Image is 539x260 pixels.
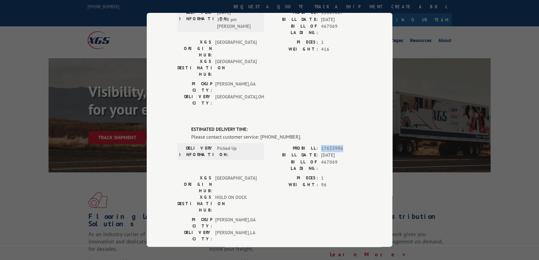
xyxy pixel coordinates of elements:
label: WEIGHT: [269,46,318,53]
span: [DATE] [321,152,362,159]
label: PICKUP CITY: [177,216,212,229]
span: [DATE] [321,16,362,23]
span: [PERSON_NAME] , LA [215,229,257,242]
label: PROBILL: [269,9,318,16]
label: XGS ORIGIN HUB: [177,175,212,194]
span: 467069 [321,23,362,36]
span: [PERSON_NAME] , GA [215,81,257,94]
label: BILL OF LADING: [269,159,318,172]
label: XGS ORIGIN HUB: [177,39,212,58]
label: PIECES: [269,39,318,46]
span: [DATE] 12:40 pm [PERSON_NAME] [217,9,258,30]
label: BILL DATE: [269,16,318,23]
span: 467069 [321,159,362,172]
span: 416 [321,46,362,53]
label: ESTIMATED DELIVERY TIME: [191,126,362,133]
label: BILL DATE: [269,152,318,159]
label: PIECES: [269,175,318,182]
label: DELIVERY CITY: [177,94,212,106]
div: Please contact customer service: [PHONE_NUMBER]. [191,133,362,140]
label: DELIVERY INFORMATION: [179,9,214,30]
label: BILL OF LADING: [269,23,318,36]
label: PROBILL: [269,145,318,152]
label: XGS DESTINATION HUB: [177,194,212,213]
span: [GEOGRAPHIC_DATA] , OH [215,94,257,106]
label: DELIVERY CITY: [177,229,212,242]
span: 1 [321,175,362,182]
span: [GEOGRAPHIC_DATA] [215,39,257,58]
label: WEIGHT: [269,182,318,189]
span: 96 [321,182,362,189]
label: DELIVERY INFORMATION: [179,145,214,158]
span: [PERSON_NAME] , GA [215,216,257,229]
span: [GEOGRAPHIC_DATA] [215,58,257,78]
span: 1 [321,39,362,46]
span: Picked Up [217,145,258,158]
span: [GEOGRAPHIC_DATA] [215,175,257,194]
span: HOLD ON DOCK [215,194,257,213]
label: PICKUP CITY: [177,81,212,94]
label: XGS DESTINATION HUB: [177,58,212,78]
span: 12089067 [321,9,362,16]
span: 17633996 [321,145,362,152]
